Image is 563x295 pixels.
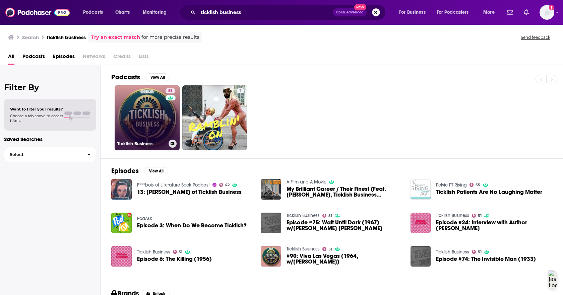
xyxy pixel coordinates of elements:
a: Episode 3: When Do We Become Ticklish? [137,223,247,228]
a: Episode #74: The Invisible Man (1933) [436,256,536,262]
a: Episode #24: Interview with Author Noah Isenberg [436,220,552,231]
img: #90: Viva Las Vegas (1964, w/Sheila O'Malley) [261,246,281,267]
button: Send feedback [519,34,552,40]
a: Episode #75: Wait Until Dark (1967) w/Liz Shannon Miller [287,220,402,231]
a: Episode 6: The Killing (1956) [111,246,132,267]
span: 55 [476,183,480,187]
button: open menu [432,7,479,18]
h3: Ticklish Business [117,141,166,147]
a: Show notifications dropdown [521,7,531,18]
a: Show notifications dropdown [504,7,516,18]
a: 51 [472,214,482,218]
a: Ticklish Patients Are No Laughing Matter [436,189,542,195]
img: Episode #24: Interview with Author Noah Isenberg [411,213,431,233]
span: Charts [115,8,130,17]
a: 55 [470,183,480,187]
a: My Brilliant Career / Their Finest (Feat. Kristen Lopez, Ticklish Business podcast) [287,186,402,198]
h3: Search [22,34,39,41]
a: A Film and A Movie [287,179,326,185]
a: 7 [237,88,244,93]
span: 51 [328,248,332,251]
span: Open Advanced [336,11,364,14]
a: Ticklish Business [137,249,170,255]
span: 51 [328,214,332,217]
img: Episode 3: When Do We Become Ticklish? [111,213,132,233]
button: open menu [394,7,434,18]
a: 51 [472,250,482,254]
span: 51 [478,214,482,217]
button: View All [144,167,168,175]
span: Episode #75: Wait Until Dark (1967) w/[PERSON_NAME] [PERSON_NAME] [287,220,402,231]
h2: Podcasts [111,73,140,81]
a: 51 [322,247,332,251]
a: Ticklish Business [287,213,320,218]
a: All [8,51,14,65]
span: #90: Viva Las Vegas (1964, w/[PERSON_NAME]) [287,253,402,265]
img: Ticklish Patients Are No Laughing Matter [411,179,431,200]
span: More [483,8,495,17]
a: EpisodesView All [111,167,168,175]
span: New [354,4,366,10]
span: Episode #24: Interview with Author [PERSON_NAME] [436,220,552,231]
button: Show profile menu [540,5,554,20]
button: open menu [78,7,112,18]
a: 42 [219,183,230,187]
a: Episodes [53,51,75,65]
span: for more precise results [141,33,199,41]
a: PodcastsView All [111,73,170,81]
img: My Brilliant Career / Their Finest (Feat. Kristen Lopez, Ticklish Business podcast) [261,179,281,200]
span: Choose a tab above to access filters. [10,114,63,123]
a: 51 [322,214,332,218]
span: Credits [113,51,131,65]
span: Networks [83,51,105,65]
span: 51 [478,250,482,253]
img: Episode #74: The Invisible Man (1933) [411,246,431,267]
span: 42 [225,183,230,187]
img: 13: Laura - Kristen Lopez of Ticklish Business [111,179,132,200]
input: Search podcasts, credits, & more... [198,7,333,18]
button: View All [145,73,170,81]
span: For Business [399,8,426,17]
svg: Add a profile image [549,5,554,10]
span: 51 [179,250,182,253]
span: Monitoring [143,8,167,17]
span: Select [4,152,82,157]
a: F***bois of Literature Book Podcast [137,182,210,188]
a: Podcasts [22,51,45,65]
a: Ticklish Business [287,246,320,252]
h3: ticklish business [47,34,86,41]
button: open menu [138,7,175,18]
span: Lists [139,51,149,65]
button: Select [4,147,96,162]
a: Episode 6: The Killing (1956) [137,256,212,262]
a: 7 [182,85,247,150]
button: Open AdvancedNew [333,8,367,16]
p: Saved Searches [4,136,96,142]
span: For Podcasters [437,8,469,17]
span: Podcasts [83,8,103,17]
a: 51 [173,250,183,254]
span: 13: [PERSON_NAME] of Ticklish Business [137,189,242,195]
img: Episode #75: Wait Until Dark (1967) w/Liz Shannon Miller [261,213,281,233]
h2: Episodes [111,167,139,175]
button: open menu [479,7,503,18]
a: #90: Viva Las Vegas (1964, w/Sheila O'Malley) [287,253,402,265]
a: Pelvic PT Rising [436,182,467,188]
a: 13: Laura - Kristen Lopez of Ticklish Business [137,189,242,195]
img: Podchaser - Follow, Share and Rate Podcasts [5,6,70,19]
a: Charts [111,7,134,18]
